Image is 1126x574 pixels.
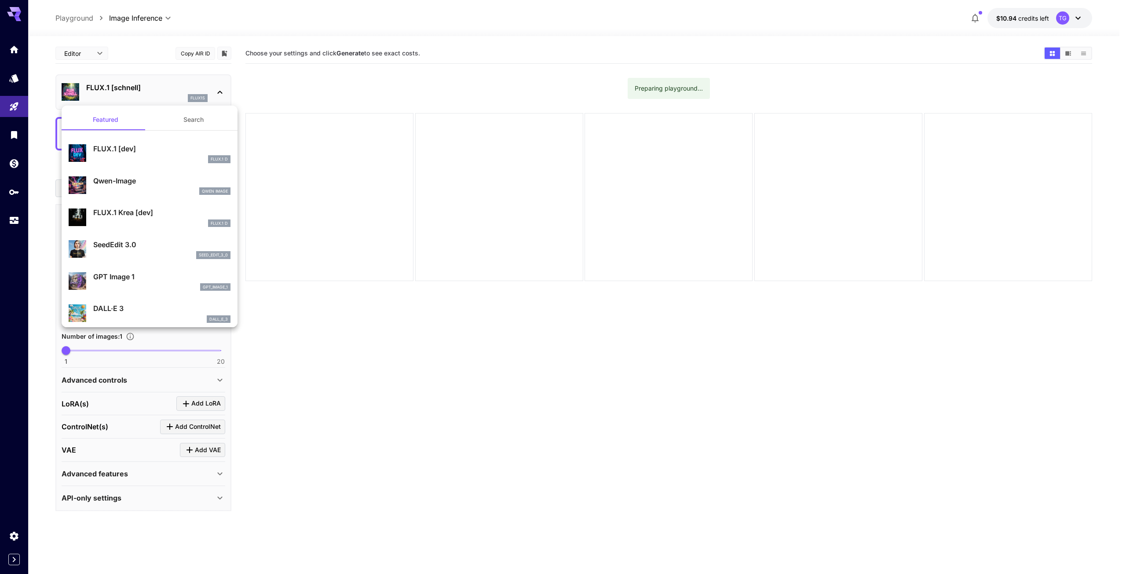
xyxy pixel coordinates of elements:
[62,109,150,130] button: Featured
[69,268,230,295] div: GPT Image 1gpt_image_1
[203,284,228,290] p: gpt_image_1
[69,204,230,230] div: FLUX.1 Krea [dev]FLUX.1 D
[93,175,230,186] p: Qwen-Image
[93,143,230,154] p: FLUX.1 [dev]
[69,300,230,326] div: DALL·E 3dall_e_3
[93,207,230,218] p: FLUX.1 Krea [dev]
[93,303,230,314] p: DALL·E 3
[69,236,230,263] div: SeedEdit 3.0seed_edit_3_0
[202,188,228,194] p: Qwen Image
[211,156,228,162] p: FLUX.1 D
[93,271,230,282] p: GPT Image 1
[69,140,230,167] div: FLUX.1 [dev]FLUX.1 D
[199,252,228,258] p: seed_edit_3_0
[69,172,230,199] div: Qwen-ImageQwen Image
[209,316,228,322] p: dall_e_3
[93,239,230,250] p: SeedEdit 3.0
[211,220,228,227] p: FLUX.1 D
[150,109,238,130] button: Search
